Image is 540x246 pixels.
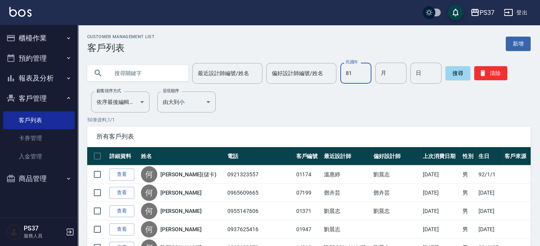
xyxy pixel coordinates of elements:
label: 顧客排序方式 [97,88,121,94]
label: 民國年 [346,59,358,65]
td: 鄧卉芸 [371,184,421,202]
a: 查看 [109,187,134,199]
a: 入金管理 [3,148,75,165]
td: 01174 [294,165,322,184]
button: 客戶管理 [3,88,75,109]
h2: Customer Management List [87,34,155,39]
td: 92/1/1 [477,165,503,184]
a: [PERSON_NAME](儲卡) [160,170,216,178]
div: 何 [141,203,157,219]
a: [PERSON_NAME] [160,189,202,197]
h5: PS37 [24,225,63,232]
td: 溫惠婷 [322,165,371,184]
a: 查看 [109,223,134,235]
button: 櫃檯作業 [3,28,75,48]
p: 服務人員 [24,232,63,239]
th: 姓名 [139,147,225,165]
img: Person [6,224,22,240]
td: 男 [461,165,477,184]
td: 鄧卉芸 [322,184,371,202]
label: 呈現順序 [163,88,179,94]
button: 登出 [501,5,531,20]
td: 劉晨志 [371,202,421,220]
th: 上次消費日期 [421,147,461,165]
td: [DATE] [477,202,503,220]
div: 何 [141,184,157,201]
td: [DATE] [421,184,461,202]
a: 新增 [506,37,531,51]
td: 劉晨志 [371,165,421,184]
button: 商品管理 [3,169,75,189]
td: 0965609665 [225,184,294,202]
a: 卡券管理 [3,129,75,147]
button: 預約管理 [3,48,75,69]
td: [DATE] [477,184,503,202]
p: 50 筆資料, 1 / 1 [87,116,531,123]
th: 客戶編號 [294,147,322,165]
h3: 客戶列表 [87,42,155,53]
td: 男 [461,184,477,202]
th: 詳細資料 [107,147,139,165]
td: 07199 [294,184,322,202]
td: 0955147606 [225,202,294,220]
input: 搜尋關鍵字 [109,63,182,84]
td: [DATE] [477,220,503,239]
td: [DATE] [421,220,461,239]
a: 客戶列表 [3,111,75,129]
div: 何 [141,166,157,183]
a: [PERSON_NAME] [160,225,202,233]
a: [PERSON_NAME] [160,207,202,215]
td: 男 [461,220,477,239]
th: 生日 [477,147,503,165]
div: PS37 [480,8,494,18]
td: 01371 [294,202,322,220]
td: 01947 [294,220,322,239]
td: 0921323557 [225,165,294,184]
button: save [448,5,463,20]
div: 何 [141,221,157,237]
a: 查看 [109,169,134,181]
button: PS37 [467,5,498,21]
span: 所有客戶列表 [97,133,521,141]
button: 報表及分析 [3,68,75,88]
td: 劉晨志 [322,220,371,239]
td: 0937625416 [225,220,294,239]
td: 劉晨志 [322,202,371,220]
a: 查看 [109,205,134,217]
th: 偏好設計師 [371,147,421,165]
td: 男 [461,202,477,220]
th: 最近設計師 [322,147,371,165]
div: 依序最後編輯時間 [91,91,150,112]
button: 清除 [474,66,507,80]
th: 電話 [225,147,294,165]
td: [DATE] [421,202,461,220]
div: 由大到小 [157,91,216,112]
button: 搜尋 [445,66,470,80]
td: [DATE] [421,165,461,184]
th: 客戶來源 [503,147,531,165]
img: Logo [9,7,32,17]
th: 性別 [461,147,477,165]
